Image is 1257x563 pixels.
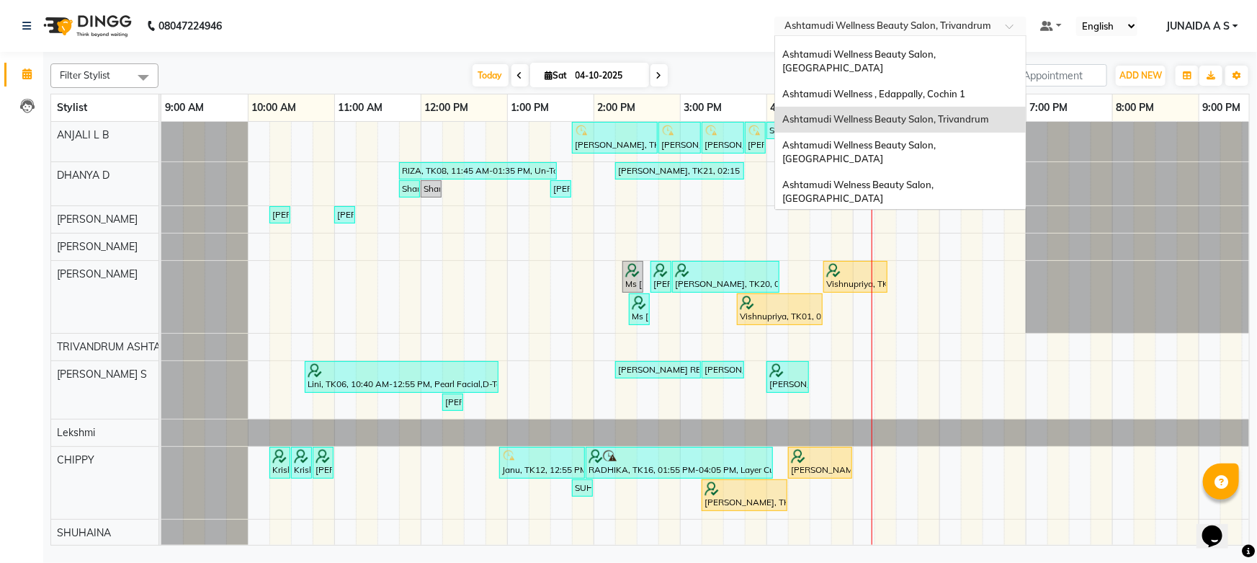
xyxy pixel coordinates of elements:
div: Krishna, TK03, 10:15 AM-10:30 AM, Eyebrows Threading [271,449,289,476]
a: 11:00 AM [335,97,387,118]
b: 08047224946 [158,6,222,46]
a: 8:00 PM [1113,97,1158,118]
span: Today [473,64,509,87]
span: DHANYA D [57,169,109,182]
div: [PERSON_NAME], TK20, 02:55 PM-04:10 PM, Upper Lip Threading,Layer Cut (₹900) [674,263,778,291]
a: 2:00 PM [594,97,640,118]
a: 12:00 PM [421,97,473,118]
a: 9:00 PM [1199,97,1245,118]
div: Ms [PERSON_NAME], TK17, 02:20 PM-02:35 PM, Eyebrows Threading [624,263,642,291]
span: Stylist [57,101,87,114]
ng-dropdown-panel: Options list [774,35,1026,210]
span: Sat [542,70,571,81]
div: [PERSON_NAME] RED FM, TK24, 03:15 PM-03:45 PM, Hot Oil Massage [703,363,743,376]
span: JUNAIDA A S [1166,19,1230,34]
div: [PERSON_NAME], TK21, 02:15 PM-03:45 PM, Anti-[MEDICAL_DATA] Treatment [617,164,743,177]
div: Krishna, TK03, 10:30 AM-10:45 AM, Upper Lip Threading [292,449,310,476]
span: TRIVANDRUM ASHTAMUDI [57,340,187,353]
img: logo [37,6,135,46]
span: CHIPPY [57,453,94,466]
span: Lekshmi [57,426,95,439]
input: 2025-10-04 [571,65,643,87]
span: Ashtamudi Wellness , Edappally, Cochin 1 [782,88,965,99]
div: RIZA, TK08, 11:45 AM-01:35 PM, Un-Tan Facial [401,164,555,177]
a: 9:00 AM [161,97,207,118]
span: Ashtamudi Wellness Beauty Salon, Trivandrum [782,113,989,125]
div: Ms [PERSON_NAME], TK19, 02:25 PM-02:40 PM, Eyebrows Threading [630,296,648,323]
a: 7:00 PM [1026,97,1072,118]
div: Sreelekshmy, TK26, 04:00 PM-04:15 PM, Eyebrows Threading [768,124,786,137]
div: [PERSON_NAME], TK25, 03:45 PM-04:00 PM, Eyebrows Threading [746,124,764,151]
div: [PERSON_NAME], TK09, 12:15 PM-12:30 PM, Eyebrows Threading [444,396,462,409]
a: 3:00 PM [681,97,726,118]
a: 10:00 AM [249,97,300,118]
input: Search Appointment [981,64,1107,87]
div: [PERSON_NAME], TK23, 04:15 PM-05:00 PM, Root Touch-Up ([MEDICAL_DATA] Free) [789,449,851,476]
div: [PERSON_NAME], TK25, 03:15 PM-03:45 PM, Full Leg Waxing [703,124,743,151]
div: SUHBHALA, TK15, 01:45 PM-02:00 PM, Eyebrows Threading [573,482,591,495]
span: [PERSON_NAME] [57,240,138,253]
a: 1:00 PM [508,97,553,118]
div: [PERSON_NAME], TK20, 04:00 PM-04:30 PM, Full Leg Waxing [768,363,808,391]
div: [PERSON_NAME], TK25, 02:45 PM-03:15 PM, Full Arm Waxing [660,124,699,151]
div: Janu, TK12, 12:55 PM-01:55 PM, Hair Spa [501,449,583,476]
button: ADD NEW [1116,66,1166,86]
span: ANJALI L B [57,128,109,141]
div: [PERSON_NAME], TK23, 03:15 PM-04:15 PM, Keratin Spa [703,482,786,509]
div: Lini, TK06, 10:40 AM-12:55 PM, Pearl Facial,D-Tan Pack,Eyebrows Threading [306,363,497,391]
div: [PERSON_NAME] RED FM, TK24, 02:15 PM-03:15 PM, Spa Pedicure [617,363,699,376]
div: [PERSON_NAME], TK05, 11:00 AM-11:15 AM, Eyebrows Threading [336,208,354,221]
a: 4:00 PM [767,97,813,118]
span: SHUHAINA [57,526,111,539]
div: [PERSON_NAME], TK03, 10:45 AM-11:00 AM, Chin Threading [314,449,332,476]
span: Ashtamudi Wellness Beauty Salon, [GEOGRAPHIC_DATA] [782,48,938,74]
div: Vishnupriya, TK01, 04:40 PM-05:25 PM, Root Touch-Up ([MEDICAL_DATA] Free) [825,263,886,291]
span: Ashtamudi Wellness Beauty Salon, [GEOGRAPHIC_DATA] [782,139,938,165]
span: [PERSON_NAME] [57,267,138,280]
div: Shamna, TK07, 11:45 AM-12:00 PM, Upper Lip Threading [401,182,419,195]
div: [PERSON_NAME], TK20, 02:40 PM-02:55 PM, Eyebrows Threading [652,263,670,291]
div: [PERSON_NAME], TK04, 10:15 AM-10:30 AM, Eyebrows Threading [271,208,289,221]
span: [PERSON_NAME] S [57,368,147,381]
span: Filter Stylist [60,69,110,81]
div: [PERSON_NAME], TK13, 01:30 PM-01:45 PM, Eyebrows Threading [552,182,570,195]
span: Ashtamudi Welness Beauty Salon, [GEOGRAPHIC_DATA] [782,179,936,205]
div: Shamna, TK07, 12:00 PM-12:15 PM, Eyebrows Threading [422,182,440,195]
div: [PERSON_NAME], TK25, 01:45 PM-02:45 PM, Oxy Bleach [573,124,656,151]
div: RADHIKA, TK16, 01:55 PM-04:05 PM, Layer Cut,Anti-[MEDICAL_DATA] Treatment (₹1100) [587,449,771,476]
span: [PERSON_NAME] [57,213,138,226]
iframe: chat widget [1196,505,1243,549]
div: Vishnupriya, TK01, 03:40 PM-04:40 PM, Hair Spa [738,296,821,323]
span: ADD NEW [1119,70,1162,81]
